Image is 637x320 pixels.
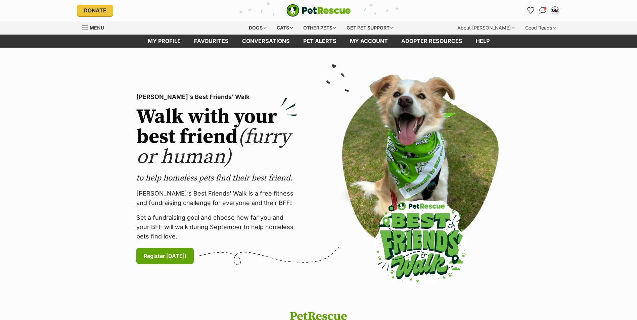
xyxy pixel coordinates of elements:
[136,173,298,183] p: to help homeless pets find their best friend.
[395,35,469,48] a: Adopter resources
[187,35,235,48] a: Favourites
[342,21,398,35] div: Get pet support
[299,21,341,35] div: Other pets
[520,21,560,35] div: Good Reads
[136,189,298,208] p: [PERSON_NAME]’s Best Friends' Walk is a free fitness and fundraising challenge for everyone and t...
[141,35,187,48] a: My profile
[539,7,546,14] img: chat-41dd97257d64d25036548639549fe6c8038ab92f7586957e7f3b1b290dea8141.svg
[90,25,104,31] span: Menu
[526,5,560,16] ul: Account quick links
[136,248,194,264] a: Register [DATE]!
[453,21,519,35] div: About [PERSON_NAME]
[82,21,109,33] a: Menu
[526,5,536,16] a: Favourites
[144,252,186,260] span: Register [DATE]!
[244,21,271,35] div: Dogs
[272,21,298,35] div: Cats
[343,35,395,48] a: My account
[77,5,113,16] a: Donate
[552,7,558,14] div: GB
[286,4,351,17] a: PetRescue
[469,35,496,48] a: Help
[136,213,298,241] p: Set a fundraising goal and choose how far you and your BFF will walk during September to help hom...
[235,35,297,48] a: conversations
[136,124,290,170] span: (furry or human)
[297,35,343,48] a: Pet alerts
[136,107,298,167] h2: Walk with your best friend
[550,5,560,16] button: My account
[286,4,351,17] img: logo-e224e6f780fb5917bec1dbf3a21bbac754714ae5b6737aabdf751b685950b380.svg
[538,5,548,16] a: Conversations
[136,92,298,102] p: [PERSON_NAME]'s Best Friends' Walk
